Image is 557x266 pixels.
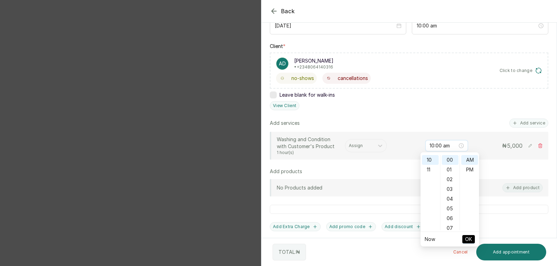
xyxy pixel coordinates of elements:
[442,165,458,175] div: 01
[422,155,439,165] div: 10
[462,235,475,243] button: OK
[442,204,458,213] div: 05
[382,222,424,231] button: Add discount
[270,101,299,110] button: View Client
[270,222,321,231] button: Add Extra Charge
[442,184,458,194] div: 03
[278,249,300,256] p: TOTAL: ₦
[277,136,339,150] p: Washing and Condition with Customer's Product
[270,120,300,127] p: Add services
[509,119,548,128] button: Add service
[502,142,523,150] p: ₦
[270,43,285,50] label: Client
[338,75,368,82] span: cancellations
[500,68,533,73] span: Click to change
[461,155,478,165] div: AM
[442,223,458,233] div: 07
[281,7,295,15] span: Back
[417,22,537,30] input: Select time
[270,168,302,175] p: Add products
[275,22,395,30] input: Select date
[442,155,458,165] div: 00
[291,75,314,82] span: no-shows
[422,165,439,175] div: 11
[326,222,376,231] button: Add promo code
[507,142,523,149] span: 5,000
[270,7,295,15] button: Back
[442,175,458,184] div: 02
[430,142,457,150] input: Select time
[294,64,334,70] p: • +234 8064140316
[500,67,542,74] button: Click to change
[277,184,322,191] p: No Products added
[502,183,543,192] button: Add product
[277,150,339,155] p: 1 hour(s)
[280,91,335,98] span: Leave blank for walk-ins
[425,236,435,242] a: Now
[442,213,458,223] div: 06
[279,60,286,67] p: AD
[448,244,473,260] button: Cancel
[294,57,334,64] p: [PERSON_NAME]
[465,233,472,246] span: OK
[442,194,458,204] div: 04
[461,165,478,175] div: PM
[476,244,547,260] button: Add appointment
